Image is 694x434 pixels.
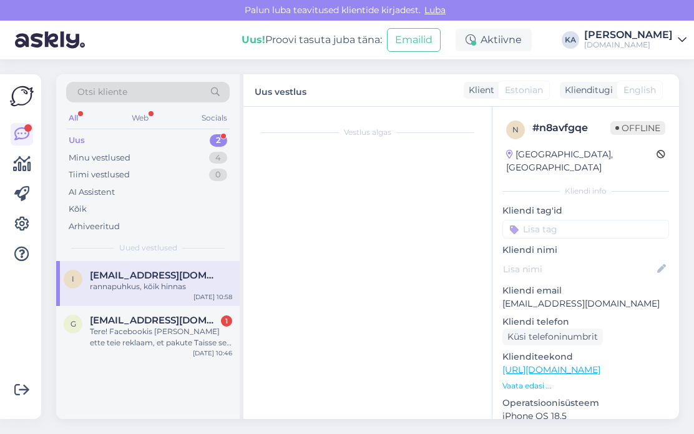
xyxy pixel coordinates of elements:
[502,204,669,217] p: Kliendi tag'id
[129,110,151,126] div: Web
[10,84,34,108] img: Askly Logo
[69,186,115,199] div: AI Assistent
[502,284,669,297] p: Kliendi email
[199,110,230,126] div: Socials
[66,110,81,126] div: All
[209,152,227,164] div: 4
[90,315,220,326] span: getterleppikson@gmail.com
[503,262,655,276] input: Lisa nimi
[502,364,600,375] a: [URL][DOMAIN_NAME]
[584,30,673,40] div: [PERSON_NAME]
[502,220,669,239] input: Lisa tag
[502,380,669,392] p: Vaata edasi ...
[610,121,665,135] span: Offline
[119,242,177,254] span: Uued vestlused
[502,397,669,410] p: Operatsioonisüsteem
[90,326,232,348] div: Tere! Facebookis [PERSON_NAME] ette teie reklaam, et pakute Taisse sel hooajal reise. Samuti saab...
[69,220,120,233] div: Arhiveeritud
[584,40,673,50] div: [DOMAIN_NAME]
[562,31,579,49] div: KA
[90,270,220,281] span: inartatte@gmail.com
[502,244,669,257] p: Kliendi nimi
[69,169,130,181] div: Tiimi vestlused
[532,121,610,136] div: # n8avfgqe
[456,29,532,51] div: Aktiivne
[242,34,265,46] b: Uus!
[506,148,657,174] div: [GEOGRAPHIC_DATA], [GEOGRAPHIC_DATA]
[72,274,74,284] span: i
[69,203,87,215] div: Kõik
[560,84,613,97] div: Klienditugi
[221,315,232,327] div: 1
[502,410,669,423] p: iPhone OS 18.5
[90,281,232,292] div: rannapuhkus, kõik hinnas
[502,315,669,328] p: Kliendi telefon
[69,152,130,164] div: Minu vestlused
[387,28,441,52] button: Emailid
[210,134,227,147] div: 2
[502,297,669,310] p: [EMAIL_ADDRESS][DOMAIN_NAME]
[209,169,227,181] div: 0
[464,84,494,97] div: Klient
[256,127,479,138] div: Vestlus algas
[193,348,232,358] div: [DATE] 10:46
[502,185,669,197] div: Kliendi info
[69,134,85,147] div: Uus
[77,86,127,99] span: Otsi kliente
[502,328,603,345] div: Küsi telefoninumbrit
[505,84,543,97] span: Estonian
[502,350,669,363] p: Klienditeekond
[623,84,656,97] span: English
[193,292,232,302] div: [DATE] 10:58
[71,319,76,328] span: g
[512,125,519,134] span: n
[421,4,449,16] span: Luba
[255,82,306,99] label: Uus vestlus
[242,32,382,47] div: Proovi tasuta juba täna:
[584,30,687,50] a: [PERSON_NAME][DOMAIN_NAME]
